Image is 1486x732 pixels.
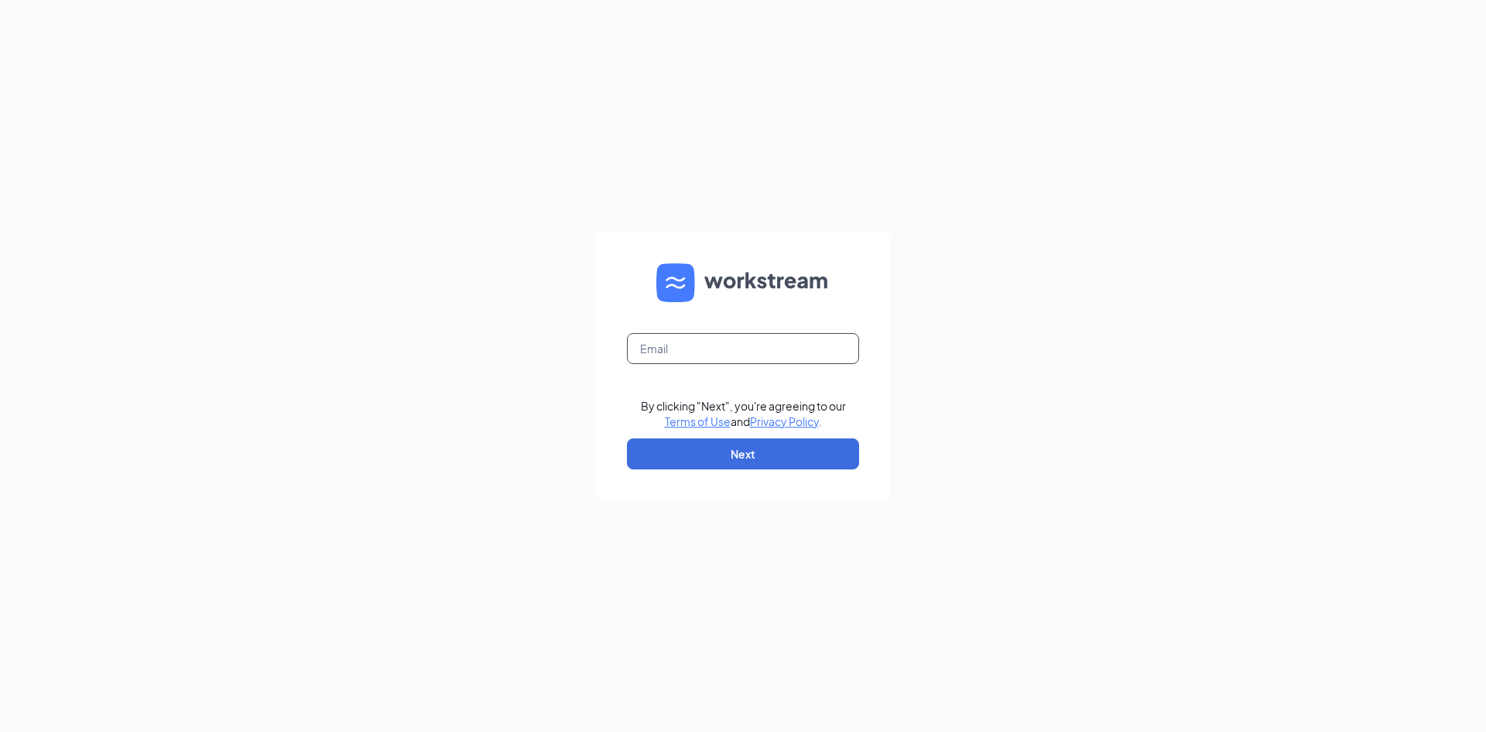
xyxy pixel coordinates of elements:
[627,333,859,364] input: Email
[665,414,731,428] a: Terms of Use
[627,438,859,469] button: Next
[641,398,846,429] div: By clicking "Next", you're agreeing to our and .
[656,263,830,302] img: WS logo and Workstream text
[750,414,819,428] a: Privacy Policy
